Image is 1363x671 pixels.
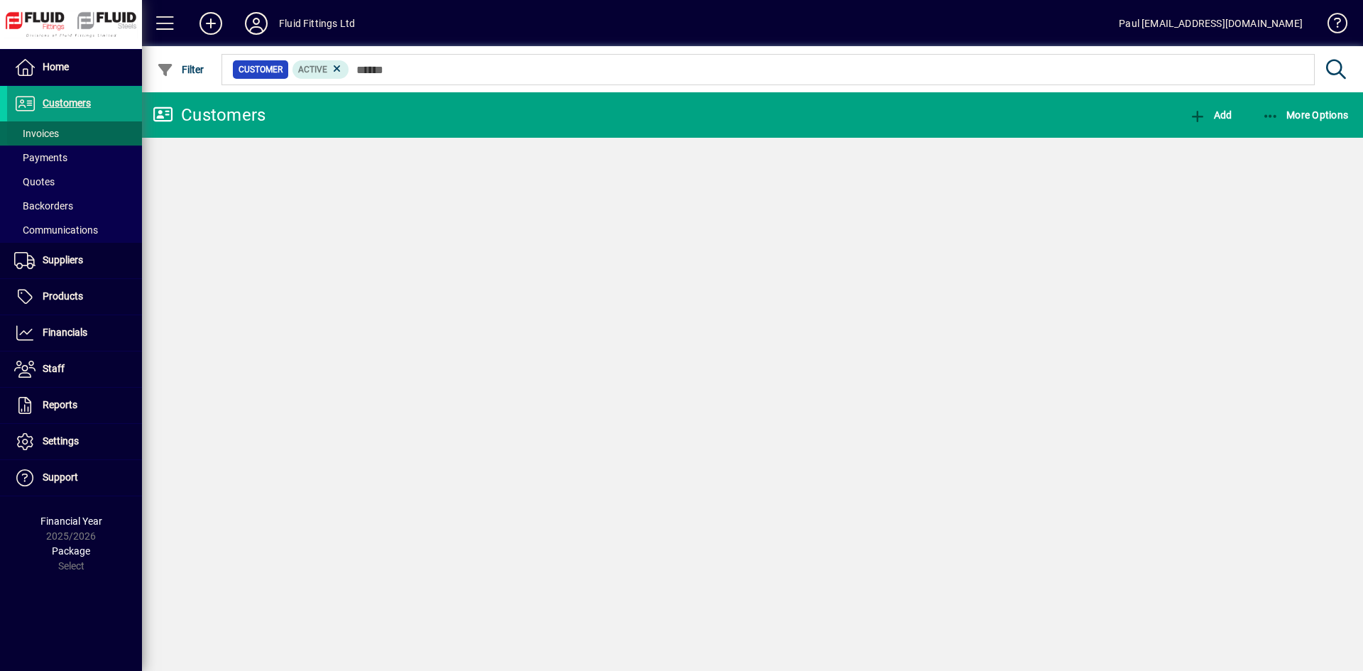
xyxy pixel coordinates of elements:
[7,146,142,170] a: Payments
[292,60,349,79] mat-chip: Activation Status: Active
[14,152,67,163] span: Payments
[7,388,142,423] a: Reports
[7,170,142,194] a: Quotes
[14,224,98,236] span: Communications
[43,327,87,338] span: Financials
[43,254,83,266] span: Suppliers
[7,121,142,146] a: Invoices
[43,290,83,302] span: Products
[279,12,355,35] div: Fluid Fittings Ltd
[14,200,73,212] span: Backorders
[43,435,79,447] span: Settings
[7,424,142,459] a: Settings
[52,545,90,557] span: Package
[43,471,78,483] span: Support
[188,11,234,36] button: Add
[40,515,102,527] span: Financial Year
[1259,102,1352,128] button: More Options
[234,11,279,36] button: Profile
[43,399,77,410] span: Reports
[7,279,142,315] a: Products
[153,104,266,126] div: Customers
[298,65,327,75] span: Active
[1186,102,1235,128] button: Add
[14,176,55,187] span: Quotes
[1189,109,1232,121] span: Add
[7,460,142,496] a: Support
[43,363,65,374] span: Staff
[43,61,69,72] span: Home
[1119,12,1303,35] div: Paul [EMAIL_ADDRESS][DOMAIN_NAME]
[7,351,142,387] a: Staff
[43,97,91,109] span: Customers
[7,315,142,351] a: Financials
[239,62,283,77] span: Customer
[7,243,142,278] a: Suppliers
[7,218,142,242] a: Communications
[7,194,142,218] a: Backorders
[7,50,142,85] a: Home
[157,64,204,75] span: Filter
[153,57,208,82] button: Filter
[14,128,59,139] span: Invoices
[1317,3,1345,49] a: Knowledge Base
[1262,109,1349,121] span: More Options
